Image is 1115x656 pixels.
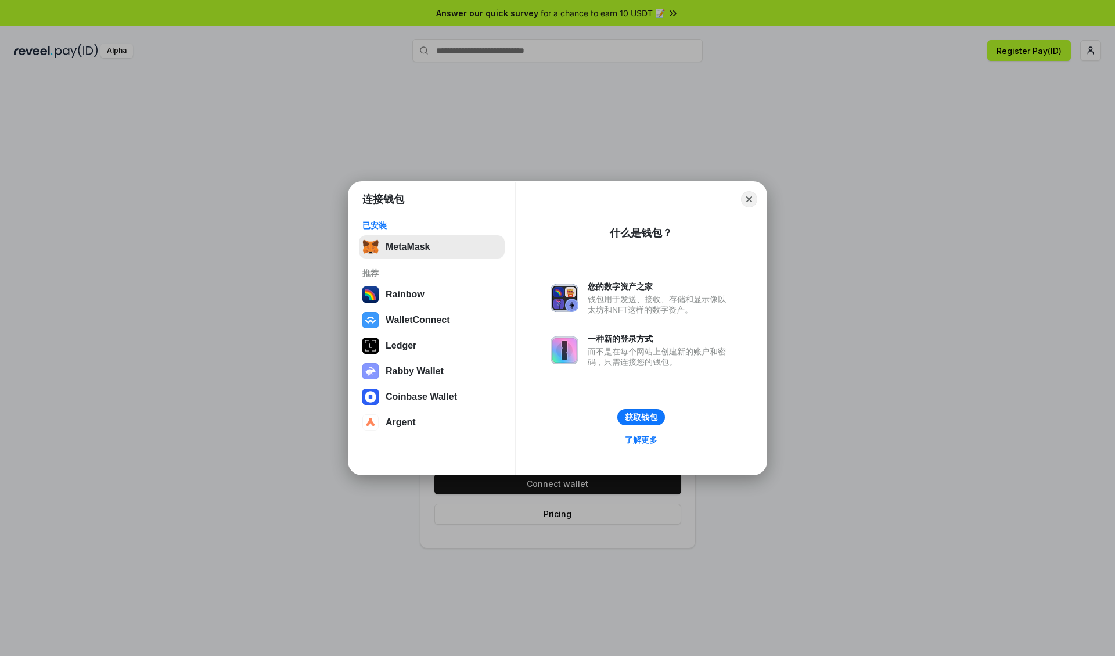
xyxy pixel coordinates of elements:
[618,432,664,447] a: 了解更多
[386,289,425,300] div: Rainbow
[386,417,416,428] div: Argent
[362,268,501,278] div: 推荐
[362,192,404,206] h1: 连接钱包
[588,281,732,292] div: 您的数字资产之家
[359,411,505,434] button: Argent
[359,334,505,357] button: Ledger
[359,360,505,383] button: Rabby Wallet
[362,389,379,405] img: svg+xml,%3Csvg%20width%3D%2228%22%20height%3D%2228%22%20viewBox%3D%220%200%2028%2028%22%20fill%3D...
[362,286,379,303] img: svg+xml,%3Csvg%20width%3D%22120%22%20height%3D%22120%22%20viewBox%3D%220%200%20120%20120%22%20fil...
[362,363,379,379] img: svg+xml,%3Csvg%20xmlns%3D%22http%3A%2F%2Fwww.w3.org%2F2000%2Fsvg%22%20fill%3D%22none%22%20viewBox...
[362,338,379,354] img: svg+xml,%3Csvg%20xmlns%3D%22http%3A%2F%2Fwww.w3.org%2F2000%2Fsvg%22%20width%3D%2228%22%20height%3...
[362,414,379,431] img: svg+xml,%3Csvg%20width%3D%2228%22%20height%3D%2228%22%20viewBox%3D%220%200%2028%2028%22%20fill%3D...
[362,239,379,255] img: svg+xml,%3Csvg%20fill%3D%22none%22%20height%3D%2233%22%20viewBox%3D%220%200%2035%2033%22%20width%...
[359,235,505,259] button: MetaMask
[362,220,501,231] div: 已安装
[551,284,578,312] img: svg+xml,%3Csvg%20xmlns%3D%22http%3A%2F%2Fwww.w3.org%2F2000%2Fsvg%22%20fill%3D%22none%22%20viewBox...
[625,412,657,422] div: 获取钱包
[359,309,505,332] button: WalletConnect
[359,385,505,408] button: Coinbase Wallet
[386,315,450,325] div: WalletConnect
[617,409,665,425] button: 获取钱包
[386,366,444,377] div: Rabby Wallet
[362,312,379,328] img: svg+xml,%3Csvg%20width%3D%2228%22%20height%3D%2228%22%20viewBox%3D%220%200%2028%2028%22%20fill%3D...
[551,336,578,364] img: svg+xml,%3Csvg%20xmlns%3D%22http%3A%2F%2Fwww.w3.org%2F2000%2Fsvg%22%20fill%3D%22none%22%20viewBox...
[359,283,505,306] button: Rainbow
[588,346,732,367] div: 而不是在每个网站上创建新的账户和密码，只需连接您的钱包。
[386,392,457,402] div: Coinbase Wallet
[588,294,732,315] div: 钱包用于发送、接收、存储和显示像以太坊和NFT这样的数字资产。
[386,340,416,351] div: Ledger
[610,226,672,240] div: 什么是钱包？
[386,242,430,252] div: MetaMask
[625,435,657,445] div: 了解更多
[588,334,732,344] div: 一种新的登录方式
[741,191,757,207] button: Close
